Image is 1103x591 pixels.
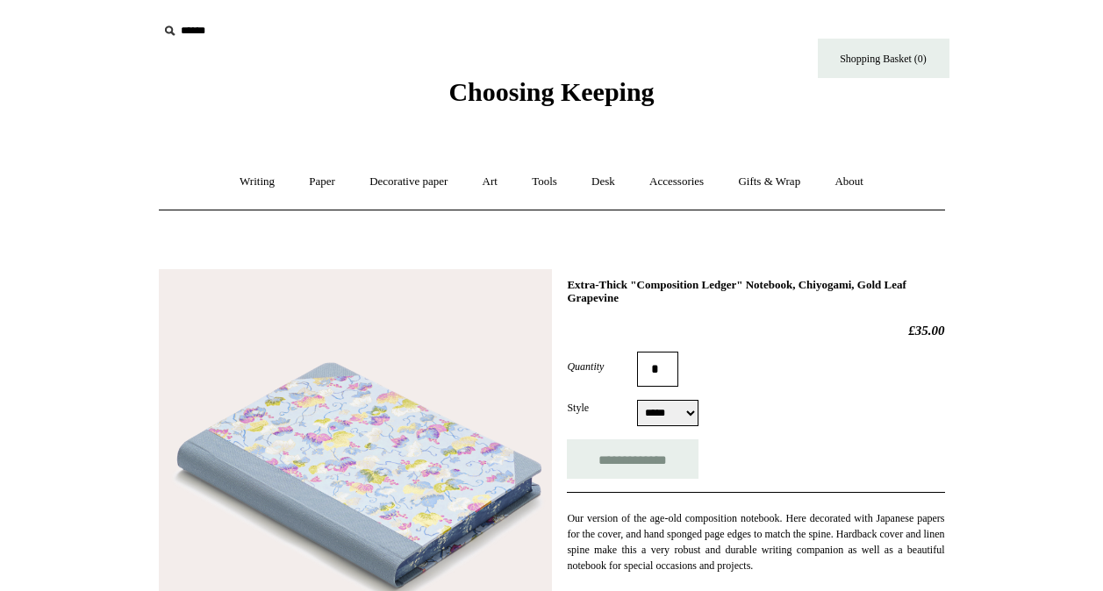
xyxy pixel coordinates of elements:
a: Tools [516,159,573,205]
a: Art [467,159,513,205]
h1: Extra-Thick "Composition Ledger" Notebook, Chiyogami, Gold Leaf Grapevine [567,278,944,305]
h2: £35.00 [567,323,944,338]
a: Choosing Keeping [448,91,654,103]
a: About [819,159,879,205]
a: Gifts & Wrap [722,159,816,205]
a: Decorative paper [354,159,463,205]
span: Choosing Keeping [448,77,654,106]
label: Style [567,400,637,416]
a: Writing [224,159,290,205]
a: Desk [576,159,631,205]
label: Quantity [567,359,637,374]
a: Shopping Basket (0) [818,39,949,78]
a: Paper [293,159,351,205]
a: Accessories [634,159,720,205]
p: Our version of the age-old composition notebook. Here decorated with Japanese papers for the cove... [567,510,944,573]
